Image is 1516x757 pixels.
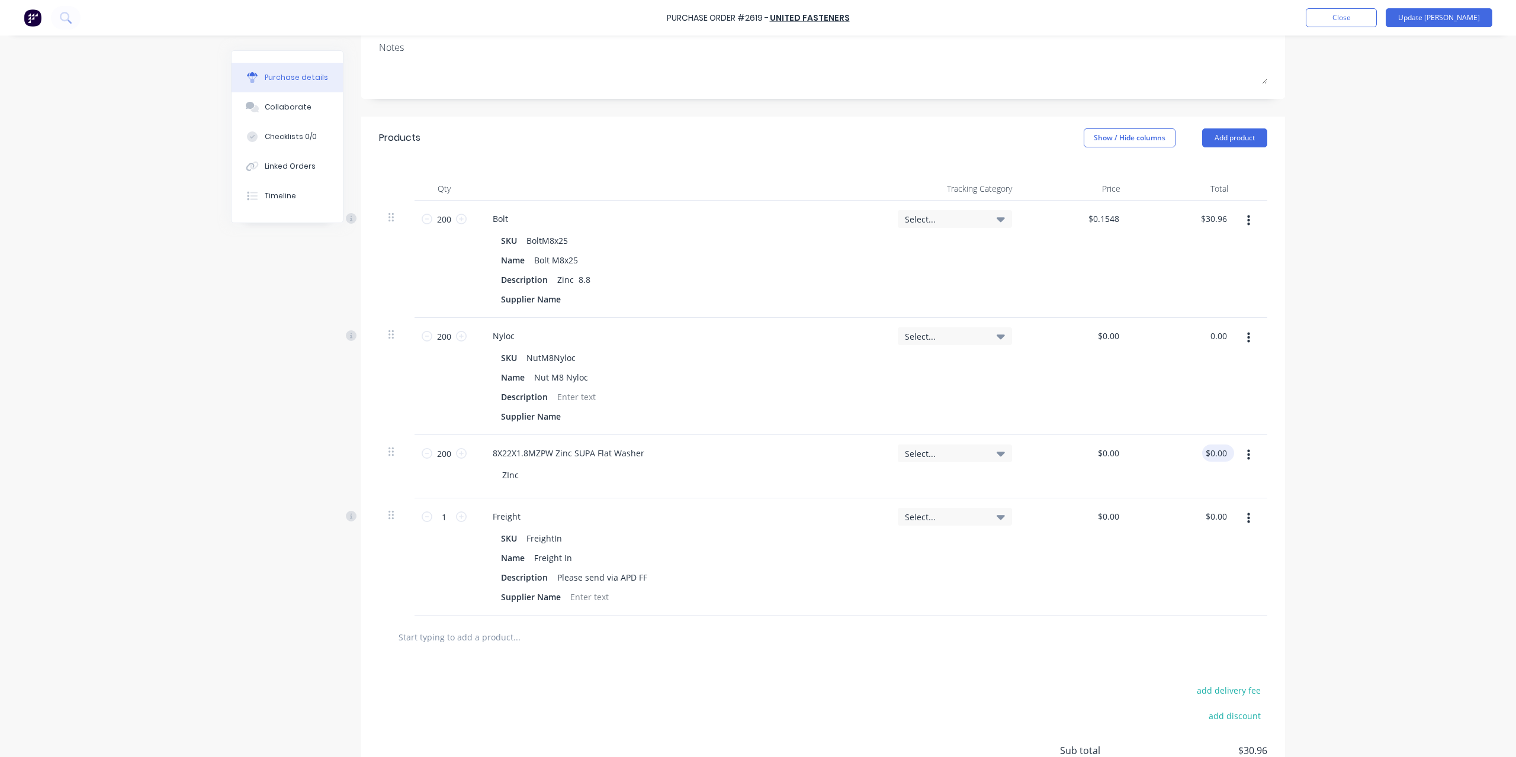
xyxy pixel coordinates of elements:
button: Update [PERSON_NAME] [1386,8,1492,27]
button: Linked Orders [232,152,343,181]
div: ZInc [493,466,528,484]
div: Collaborate [265,102,311,112]
span: Select... [905,511,985,523]
div: Description [496,271,553,288]
div: Name [496,549,529,566]
div: Nut M8 Nyloc [529,369,593,386]
button: Add product [1202,128,1267,147]
div: Zinc 8.8 [553,271,595,288]
div: Please send via APD FF [553,569,652,586]
div: Price [1022,177,1130,201]
div: Checklists 0/0 [265,131,317,142]
div: SKU [496,530,522,547]
span: Select... [905,447,985,460]
div: Purchase details [265,72,328,83]
div: Timeline [265,191,296,201]
div: Products [379,131,420,145]
div: 8X22X1.8MZPW Zinc SUPA Flat Washer [483,444,654,462]
div: Freight In [529,549,577,566]
button: Timeline [232,181,343,211]
div: Description [496,569,553,586]
div: Name [496,369,529,386]
div: Notes [379,40,1267,54]
div: Supplier Name [496,408,566,425]
div: Bolt M8x25 [529,252,583,269]
input: Start typing to add a product... [398,625,635,649]
div: Nyloc [483,327,524,344]
span: Select... [905,213,985,226]
button: Checklists 0/0 [232,122,343,152]
img: Factory [24,9,41,27]
span: Select... [905,330,985,343]
div: Name [496,252,529,269]
div: Purchase Order #2619 - [667,12,769,24]
button: add delivery fee [1190,682,1267,698]
div: Supplier Name [496,291,566,308]
div: Supplier Name [496,588,566,605]
a: United Fasteners [770,12,850,24]
div: Linked Orders [265,161,316,172]
button: Collaborate [232,92,343,122]
div: BoltM8x25 [522,232,573,249]
button: Close [1306,8,1377,27]
button: Show / Hide columns [1084,128,1175,147]
div: Qty [415,177,474,201]
div: NutM8Nyloc [522,349,580,366]
div: SKU [496,232,522,249]
div: FreightIn [522,530,567,547]
div: Freight [483,508,530,525]
div: Description [496,388,553,405]
button: add discount [1202,708,1267,723]
div: Tracking Category [888,177,1022,201]
div: Total [1130,177,1238,201]
div: SKU [496,349,522,366]
div: Bolt [483,210,518,227]
button: Purchase details [232,63,343,92]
